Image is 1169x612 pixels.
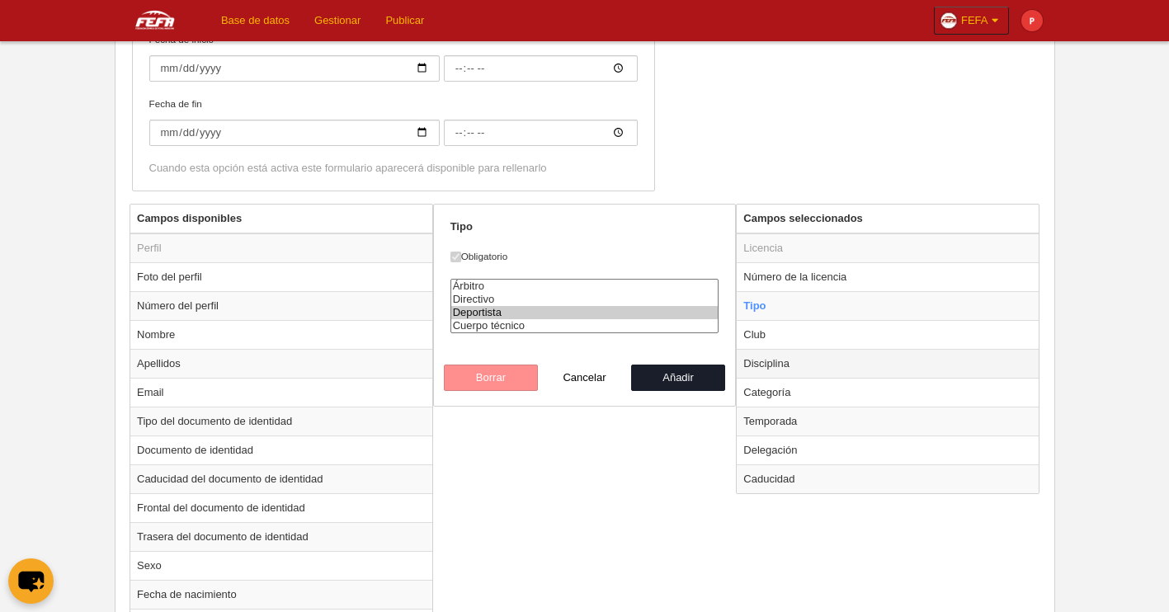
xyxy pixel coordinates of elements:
[130,291,432,320] td: Número del perfil
[130,493,432,522] td: Frontal del documento de identidad
[737,233,1039,263] td: Licencia
[130,407,432,435] td: Tipo del documento de identidad
[934,7,1009,35] a: FEFA
[149,97,638,146] label: Fecha de fin
[130,551,432,580] td: Sexo
[940,12,957,29] img: Oazxt6wLFNvE.30x30.jpg
[737,320,1039,349] td: Club
[450,252,461,262] input: Obligatorio
[130,522,432,551] td: Trasera del documento de identidad
[737,378,1039,407] td: Categoría
[451,306,719,319] option: Deportista
[451,280,719,293] option: Árbitro
[451,319,719,332] option: Cuerpo técnico
[130,262,432,291] td: Foto del perfil
[737,262,1039,291] td: Número de la licencia
[737,291,1039,320] td: Tipo
[130,233,432,263] td: Perfil
[451,293,719,306] option: Directivo
[130,378,432,407] td: Email
[130,464,432,493] td: Caducidad del documento de identidad
[130,320,432,349] td: Nombre
[737,435,1039,464] td: Delegación
[8,558,54,604] button: chat-button
[149,120,440,146] input: Fecha de fin
[130,580,432,609] td: Fecha de nacimiento
[631,365,725,391] button: Añadir
[1021,10,1043,31] img: c2l6ZT0zMHgzMCZmcz05JnRleHQ9UCZiZz1lNTM5MzU%3D.png
[149,161,638,176] div: Cuando esta opción está activa este formulario aparecerá disponible para rellenarlo
[149,55,440,82] input: Fecha de inicio
[450,249,719,264] label: Obligatorio
[737,407,1039,435] td: Temporada
[737,349,1039,378] td: Disciplina
[538,365,632,391] button: Cancelar
[115,10,196,30] img: FEFA
[444,120,638,146] input: Fecha de fin
[130,435,432,464] td: Documento de identidad
[444,55,638,82] input: Fecha de inicio
[737,205,1039,233] th: Campos seleccionados
[149,32,638,82] label: Fecha de inicio
[737,464,1039,493] td: Caducidad
[130,349,432,378] td: Apellidos
[961,12,988,29] span: FEFA
[130,205,432,233] th: Campos disponibles
[450,220,473,233] strong: Tipo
